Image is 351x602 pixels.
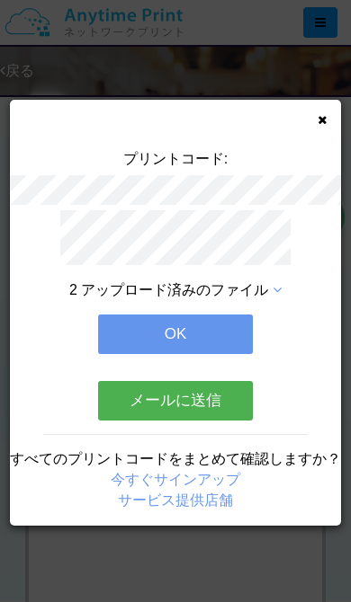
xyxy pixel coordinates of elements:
a: 今すぐサインアップ [111,472,240,487]
span: 2 アップロード済みのファイル [69,282,268,297]
span: すべてのプリントコードをまとめて確認しますか？ [10,451,341,466]
button: OK [98,314,253,354]
button: メールに送信 [98,381,253,421]
span: プリントコード: [123,151,228,166]
a: サービス提供店舗 [118,492,233,508]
